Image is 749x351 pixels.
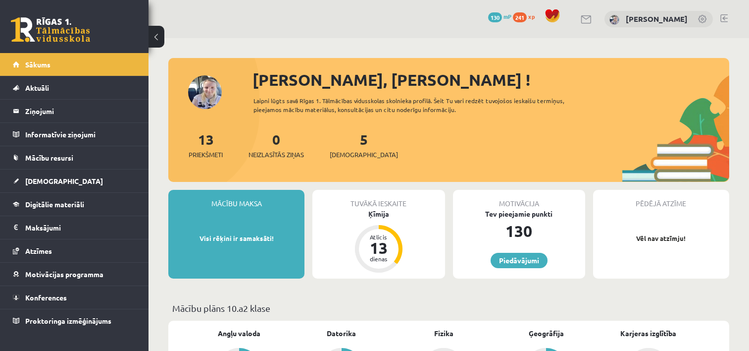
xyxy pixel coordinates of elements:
a: Motivācijas programma [13,263,136,286]
a: 5[DEMOGRAPHIC_DATA] [330,130,398,160]
span: [DEMOGRAPHIC_DATA] [330,150,398,160]
div: Ķīmija [312,209,445,219]
div: Tev pieejamie punkti [453,209,585,219]
a: [DEMOGRAPHIC_DATA] [13,170,136,192]
a: 241 xp [513,12,540,20]
span: Motivācijas programma [25,270,103,279]
a: Aktuāli [13,76,136,99]
a: Fizika [434,328,453,339]
a: Ziņojumi [13,100,136,122]
span: Konferences [25,293,67,302]
legend: Ziņojumi [25,100,136,122]
a: Angļu valoda [218,328,260,339]
div: Pēdējā atzīme [593,190,729,209]
a: Mācību resursi [13,146,136,169]
a: 0Neizlasītās ziņas [249,130,304,160]
div: 130 [453,219,585,243]
span: Atzīmes [25,246,52,255]
p: Vēl nav atzīmju! [598,234,724,243]
legend: Maksājumi [25,216,136,239]
a: Ģeogrāfija [529,328,564,339]
span: Digitālie materiāli [25,200,84,209]
div: dienas [364,256,394,262]
span: Neizlasītās ziņas [249,150,304,160]
a: Informatīvie ziņojumi [13,123,136,146]
span: Sākums [25,60,50,69]
a: Datorika [327,328,356,339]
span: Proktoringa izmēģinājums [25,316,111,325]
span: 241 [513,12,527,22]
p: Mācību plāns 10.a2 klase [172,301,725,315]
a: [PERSON_NAME] [626,14,688,24]
a: Piedāvājumi [491,253,548,268]
div: 13 [364,240,394,256]
div: [PERSON_NAME], [PERSON_NAME] ! [252,68,729,92]
span: xp [528,12,535,20]
div: Motivācija [453,190,585,209]
a: 13Priekšmeti [189,130,223,160]
legend: Informatīvie ziņojumi [25,123,136,146]
a: Sākums [13,53,136,76]
div: Laipni lūgts savā Rīgas 1. Tālmācības vidusskolas skolnieka profilā. Šeit Tu vari redzēt tuvojošo... [253,96,590,114]
img: Kristīne Vītola [609,15,619,25]
a: Rīgas 1. Tālmācības vidusskola [11,17,90,42]
span: Priekšmeti [189,150,223,160]
p: Visi rēķini ir samaksāti! [173,234,300,243]
span: [DEMOGRAPHIC_DATA] [25,176,103,185]
a: Ķīmija Atlicis 13 dienas [312,209,445,274]
span: mP [503,12,511,20]
div: Atlicis [364,234,394,240]
a: Konferences [13,286,136,309]
div: Tuvākā ieskaite [312,190,445,209]
a: Maksājumi [13,216,136,239]
a: Proktoringa izmēģinājums [13,309,136,332]
span: 130 [488,12,502,22]
span: Mācību resursi [25,153,73,162]
span: Aktuāli [25,83,49,92]
a: 130 mP [488,12,511,20]
a: Karjeras izglītība [620,328,676,339]
a: Atzīmes [13,239,136,262]
div: Mācību maksa [168,190,304,209]
a: Digitālie materiāli [13,193,136,216]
